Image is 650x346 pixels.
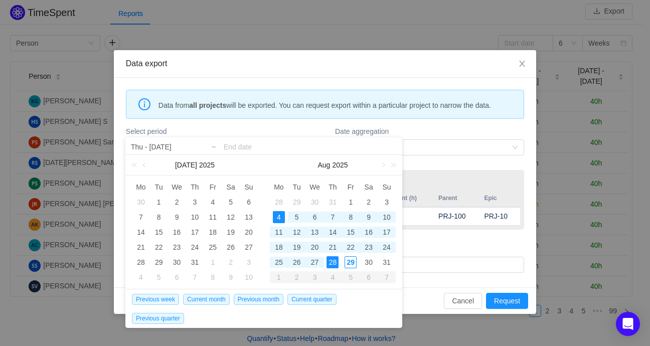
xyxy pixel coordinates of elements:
[240,183,258,192] span: Su
[288,210,306,225] td: August 5, 2025
[132,183,150,192] span: Mo
[378,210,396,225] td: August 10, 2025
[204,225,222,240] td: July 18, 2025
[204,270,222,285] td: August 8, 2025
[324,255,342,270] td: August 28, 2025
[150,270,168,285] td: August 5, 2025
[189,211,201,223] div: 10
[243,241,255,253] div: 27
[150,210,168,225] td: July 8, 2025
[363,196,375,208] div: 2
[306,270,324,285] td: September 3, 2025
[189,271,201,283] div: 7
[327,226,339,238] div: 14
[345,196,357,208] div: 1
[433,190,479,207] th: Parent
[381,241,393,253] div: 24
[306,195,324,210] td: July 30, 2025
[378,240,396,255] td: August 24, 2025
[342,195,360,210] td: August 1, 2025
[342,180,360,195] th: Fri
[243,256,255,268] div: 3
[331,155,349,175] a: 2025
[486,293,528,309] button: Request
[378,183,396,192] span: Su
[132,313,184,324] span: Previous quarter
[273,226,285,238] div: 11
[288,255,306,270] td: August 26, 2025
[132,210,150,225] td: July 7, 2025
[132,270,150,285] td: August 4, 2025
[153,196,165,208] div: 1
[135,226,147,238] div: 14
[342,210,360,225] td: August 8, 2025
[288,180,306,195] th: Tue
[324,180,342,195] th: Thu
[433,207,479,226] td: PRJ-100
[273,196,285,208] div: 28
[316,155,331,175] a: Aug
[153,211,165,223] div: 8
[518,60,526,68] i: icon: close
[186,210,204,225] td: July 10, 2025
[327,256,339,268] div: 28
[360,195,378,210] td: August 2, 2025
[360,255,378,270] td: August 30, 2025
[153,256,165,268] div: 29
[240,180,258,195] th: Sun
[168,270,186,285] td: August 6, 2025
[171,241,183,253] div: 23
[222,183,240,192] span: Sa
[335,126,524,137] label: Date aggregation
[324,271,342,283] div: 4
[183,294,230,305] span: Current month
[378,225,396,240] td: August 17, 2025
[342,271,360,283] div: 5
[479,207,520,226] td: PRJ-10
[158,100,516,111] span: Data from will be exported. You can request export within a particular project to narrow the data.
[153,271,165,283] div: 5
[131,141,259,153] input: Start date
[243,211,255,223] div: 13
[243,271,255,283] div: 10
[186,195,204,210] td: July 3, 2025
[171,196,183,208] div: 2
[174,155,198,175] a: [DATE]
[363,211,375,223] div: 9
[222,180,240,195] th: Sat
[135,211,147,223] div: 7
[324,225,342,240] td: August 14, 2025
[222,225,240,240] td: July 19, 2025
[270,225,288,240] td: August 11, 2025
[345,226,357,238] div: 15
[345,241,357,253] div: 22
[363,241,375,253] div: 23
[225,211,237,223] div: 12
[342,270,360,285] td: September 5, 2025
[168,255,186,270] td: July 30, 2025
[225,196,237,208] div: 5
[378,195,396,210] td: August 3, 2025
[189,101,226,109] strong: all projects
[153,241,165,253] div: 22
[135,241,147,253] div: 21
[168,195,186,210] td: July 2, 2025
[168,183,186,192] span: We
[479,190,520,207] th: Epic
[270,210,288,225] td: August 4, 2025
[186,183,204,192] span: Th
[306,255,324,270] td: August 27, 2025
[207,271,219,283] div: 8
[360,240,378,255] td: August 23, 2025
[324,195,342,210] td: July 31, 2025
[378,155,387,175] a: Next month (PageDown)
[204,183,222,192] span: Fr
[273,211,285,223] div: 4
[207,226,219,238] div: 18
[360,210,378,225] td: August 9, 2025
[150,240,168,255] td: July 22, 2025
[342,225,360,240] td: August 15, 2025
[444,293,482,309] button: Cancel
[140,155,149,175] a: Previous month (PageUp)
[363,256,375,268] div: 30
